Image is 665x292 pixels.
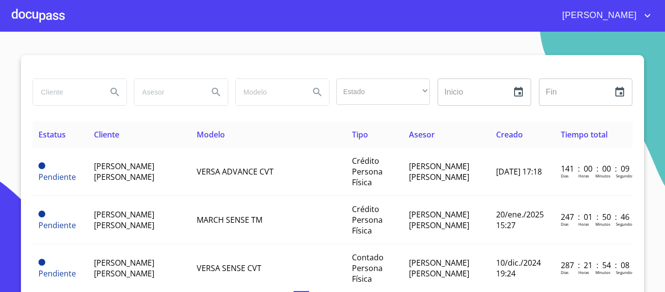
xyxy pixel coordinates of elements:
[561,173,569,178] p: Dias
[409,257,469,279] span: [PERSON_NAME] [PERSON_NAME]
[561,260,627,271] p: 287 : 21 : 54 : 08
[197,166,274,177] span: VERSA ADVANCE CVT
[555,8,642,23] span: [PERSON_NAME]
[409,129,435,140] span: Asesor
[595,173,610,178] p: Minutos
[561,270,569,275] p: Dias
[197,214,262,225] span: MARCH SENSE TM
[38,129,66,140] span: Estatus
[496,166,542,177] span: [DATE] 17:18
[409,161,469,182] span: [PERSON_NAME] [PERSON_NAME]
[496,257,541,279] span: 10/dic./2024 19:24
[94,257,154,279] span: [PERSON_NAME] [PERSON_NAME]
[595,221,610,227] p: Minutos
[496,209,544,231] span: 20/ene./2025 15:27
[409,209,469,231] span: [PERSON_NAME] [PERSON_NAME]
[38,220,76,231] span: Pendiente
[38,268,76,279] span: Pendiente
[561,163,627,174] p: 141 : 00 : 00 : 09
[38,172,76,182] span: Pendiente
[578,173,589,178] p: Horas
[352,129,368,140] span: Tipo
[204,80,228,104] button: Search
[496,129,523,140] span: Creado
[561,212,627,222] p: 247 : 01 : 50 : 46
[94,209,154,231] span: [PERSON_NAME] [PERSON_NAME]
[94,129,119,140] span: Cliente
[561,129,608,140] span: Tiempo total
[616,173,634,178] p: Segundos
[578,270,589,275] p: Horas
[38,259,45,266] span: Pendiente
[616,221,634,227] p: Segundos
[352,204,383,236] span: Crédito Persona Física
[578,221,589,227] p: Horas
[134,79,201,105] input: search
[595,270,610,275] p: Minutos
[561,221,569,227] p: Dias
[197,263,261,273] span: VERSA SENSE CVT
[38,211,45,217] span: Pendiente
[38,162,45,169] span: Pendiente
[352,156,383,188] span: Crédito Persona Física
[94,161,154,182] span: [PERSON_NAME] [PERSON_NAME]
[555,8,653,23] button: account of current user
[33,79,99,105] input: search
[352,252,384,284] span: Contado Persona Física
[197,129,225,140] span: Modelo
[236,79,302,105] input: search
[103,80,127,104] button: Search
[336,78,430,105] div: ​
[616,270,634,275] p: Segundos
[306,80,329,104] button: Search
